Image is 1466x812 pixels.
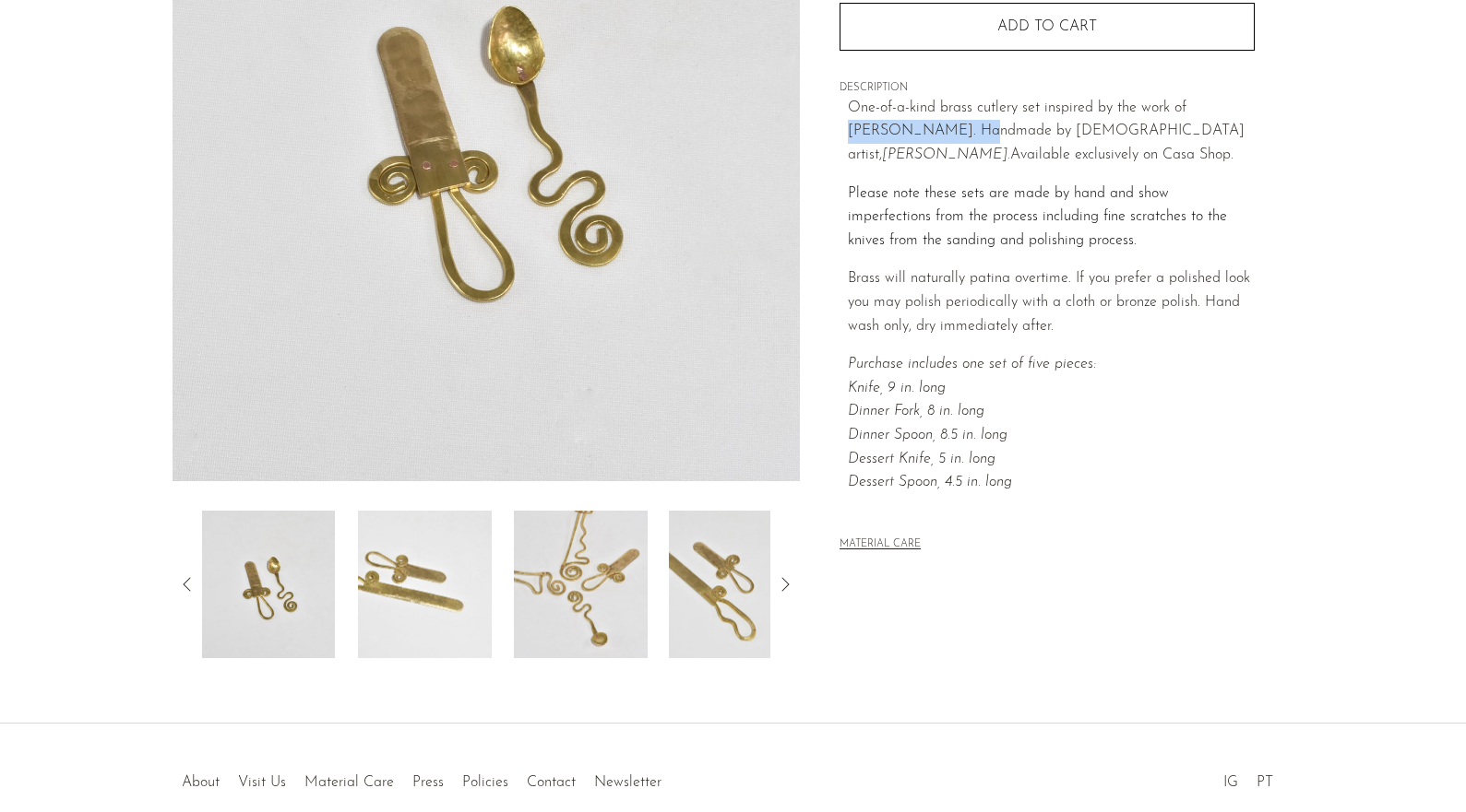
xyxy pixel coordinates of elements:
a: About [182,775,220,790]
a: Policies [462,775,508,790]
img: Calder Cutlery Set [201,511,335,658]
ul: Social Medias [1214,760,1282,795]
a: IG [1223,775,1238,790]
i: Purchase includes one set of five pieces: Knife, 9 in. long Dinner Fork, 8 in. long Dinner Spoon,... [848,357,1096,489]
span: Add to cart [997,19,1097,34]
a: Press [412,775,444,790]
button: MATERIAL CARE [840,538,921,552]
button: Add to cart [840,3,1255,51]
span: DESCRIPTION [840,80,1255,97]
img: Calder Cutlery Set [514,511,648,658]
a: Visit Us [238,775,286,790]
p: Brass will naturally patina overtime. If you prefer a polished look you may polish periodically w... [848,267,1255,338]
a: PT [1257,775,1273,790]
span: Please note these sets are made by hand and show imperfections from the process including fine sc... [848,186,1227,248]
img: Calder Cutlery Set [670,511,804,658]
em: [PERSON_NAME]. [882,147,1010,162]
ul: Quick links [173,760,671,795]
a: Material Care [304,775,394,790]
p: One-of-a-kind brass cutlery set inspired by the work of [PERSON_NAME]. Handmade by [DEMOGRAPHIC_D... [848,97,1255,168]
img: Calder Cutlery Set [358,511,492,658]
a: Contact [527,775,576,790]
